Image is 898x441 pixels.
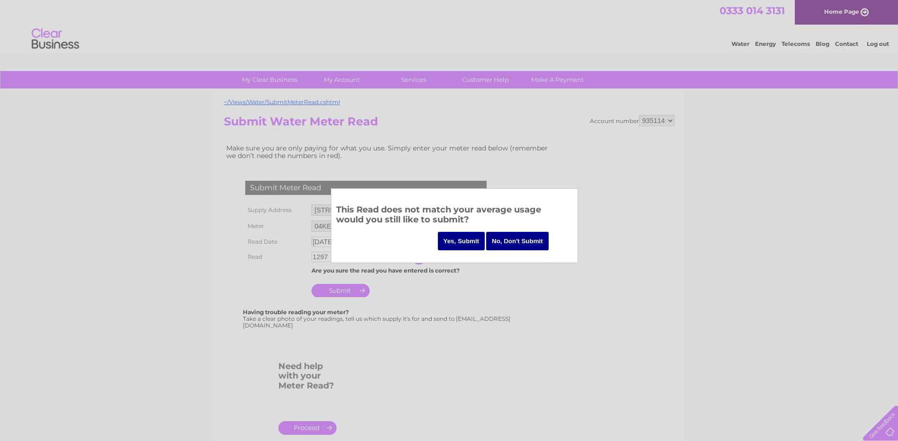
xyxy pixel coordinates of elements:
[31,25,80,53] img: logo.png
[720,5,785,17] a: 0333 014 3131
[867,40,889,47] a: Log out
[486,232,549,250] input: No, Don't Submit
[438,232,485,250] input: Yes, Submit
[782,40,810,47] a: Telecoms
[816,40,829,47] a: Blog
[226,5,673,46] div: Clear Business is a trading name of Verastar Limited (registered in [GEOGRAPHIC_DATA] No. 3667643...
[835,40,858,47] a: Contact
[755,40,776,47] a: Energy
[731,40,749,47] a: Water
[336,203,573,229] h3: This Read does not match your average usage would you still like to submit?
